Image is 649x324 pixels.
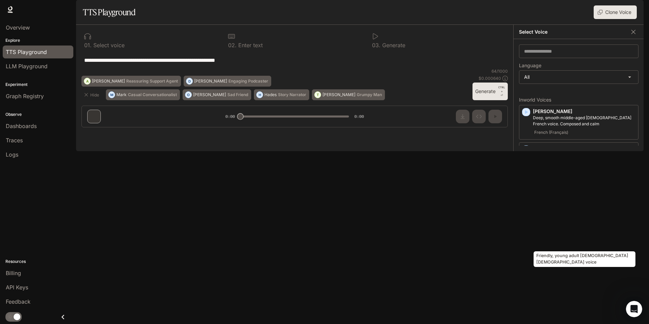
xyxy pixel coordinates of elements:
[519,71,638,84] div: All
[533,145,635,152] p: [PERSON_NAME]
[81,89,103,100] button: Hide
[228,79,268,83] p: Engaging Podcaster
[228,42,237,48] p: 0 2 .
[92,42,125,48] p: Select voice
[183,89,251,100] button: O[PERSON_NAME]Sad Friend
[357,93,382,97] p: Grumpy Man
[106,89,180,100] button: MMarkCasual Conversationalist
[594,5,637,19] button: Clone Voice
[109,89,115,100] div: M
[472,83,508,100] button: GenerateCTRL +⏎
[194,79,227,83] p: [PERSON_NAME]
[381,42,405,48] p: Generate
[92,79,125,83] p: [PERSON_NAME]
[257,89,263,100] div: H
[185,89,191,100] div: O
[128,93,177,97] p: Casual Conversationalist
[184,76,271,87] button: D[PERSON_NAME]Engaging Podcaster
[81,76,181,87] button: A[PERSON_NAME]Reassuring Support Agent
[626,301,642,317] iframe: Intercom live chat
[498,85,505,93] p: CTRL +
[84,42,92,48] p: 0 1 .
[498,85,505,97] p: ⏎
[278,93,306,97] p: Story Narrator
[492,68,508,74] p: 64 / 1000
[533,115,635,127] p: Deep, smooth middle-aged male French voice. Composed and calm
[519,63,541,68] p: Language
[237,42,263,48] p: Enter text
[116,93,127,97] p: Mark
[479,75,501,81] p: $ 0.000640
[519,97,638,102] p: Inworld Voices
[186,76,192,87] div: D
[83,5,135,19] h1: TTS Playground
[84,76,90,87] div: A
[126,79,178,83] p: Reassuring Support Agent
[254,89,309,100] button: HHadesStory Narrator
[372,42,381,48] p: 0 3 .
[315,89,321,100] div: T
[533,108,635,115] p: [PERSON_NAME]
[322,93,355,97] p: [PERSON_NAME]
[533,128,570,137] span: French (Français)
[534,251,635,267] div: Friendly, young adult [DEMOGRAPHIC_DATA] [DEMOGRAPHIC_DATA] voice
[193,93,226,97] p: [PERSON_NAME]
[264,93,277,97] p: Hades
[312,89,385,100] button: T[PERSON_NAME]Grumpy Man
[227,93,248,97] p: Sad Friend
